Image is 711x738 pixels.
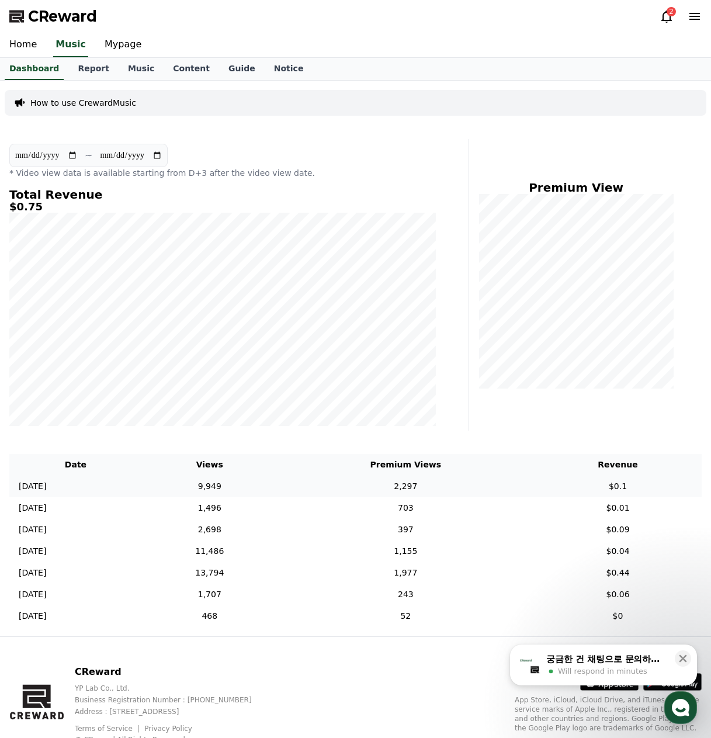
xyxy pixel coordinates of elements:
td: $0.04 [534,540,702,562]
td: 1,707 [142,584,278,605]
h4: Total Revenue [9,188,436,201]
h5: $0.75 [9,201,436,213]
td: 468 [142,605,278,627]
p: [DATE] [19,545,46,557]
td: $0 [534,605,702,627]
th: Date [9,454,142,476]
a: Report [68,58,119,80]
td: $0.01 [534,497,702,519]
a: Notice [265,58,313,80]
p: YP Lab Co., Ltd. [75,684,270,693]
p: [DATE] [19,524,46,536]
p: Address : [STREET_ADDRESS] [75,707,270,716]
a: Home [4,370,77,400]
th: Views [142,454,278,476]
p: * Video view data is available starting from D+3 after the video view date. [9,167,436,179]
th: Premium Views [278,454,534,476]
span: Messages [97,389,131,398]
p: [DATE] [19,588,46,601]
a: Messages [77,370,151,400]
div: 2 [667,7,676,16]
td: 703 [278,497,534,519]
td: 11,486 [142,540,278,562]
a: 2 [660,9,674,23]
td: 1,155 [278,540,534,562]
th: Revenue [534,454,702,476]
a: How to use CrewardMusic [30,97,136,109]
td: 9,949 [142,476,278,497]
td: 13,794 [142,562,278,584]
p: [DATE] [19,480,46,493]
a: Music [53,33,88,57]
a: Content [164,58,219,80]
td: 397 [278,519,534,540]
h4: Premium View [478,181,674,194]
td: 243 [278,584,534,605]
p: [DATE] [19,502,46,514]
td: 1,977 [278,562,534,584]
td: 2,698 [142,519,278,540]
a: Music [119,58,164,80]
td: 1,496 [142,497,278,519]
p: Business Registration Number : [PHONE_NUMBER] [75,695,270,705]
a: Settings [151,370,224,400]
a: Dashboard [5,58,64,80]
td: 52 [278,605,534,627]
span: Settings [173,388,202,397]
p: [DATE] [19,567,46,579]
a: CReward [9,7,97,26]
td: $0.1 [534,476,702,497]
a: Guide [219,58,265,80]
a: Mypage [95,33,151,57]
td: $0.09 [534,519,702,540]
a: Terms of Service [75,725,141,733]
p: App Store, iCloud, iCloud Drive, and iTunes Store are service marks of Apple Inc., registered in ... [515,695,702,733]
p: ~ [85,148,92,162]
a: Privacy Policy [144,725,192,733]
td: 2,297 [278,476,534,497]
td: $0.06 [534,584,702,605]
p: CReward [75,665,270,679]
span: CReward [28,7,97,26]
span: Home [30,388,50,397]
td: $0.44 [534,562,702,584]
p: [DATE] [19,610,46,622]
